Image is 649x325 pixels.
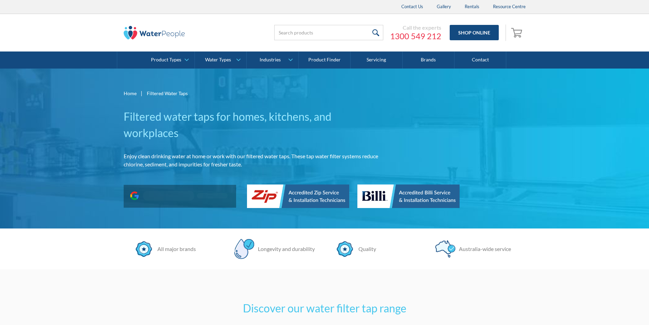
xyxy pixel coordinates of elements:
h1: Filtered water taps for homes, kitchens, and workplaces [124,108,385,141]
div: Australia-wide service [455,245,511,253]
div: Product Types [151,57,181,63]
a: Product Types [143,51,195,69]
div: Water Types [205,57,231,63]
a: Home [124,90,137,97]
div: Industries [260,57,281,63]
div: Call the experts [390,24,441,31]
a: Open empty cart [509,25,526,41]
div: | [140,89,143,97]
div: Quality [355,245,376,253]
a: 1300 549 212 [390,31,441,41]
div: Longevity and durability [254,245,315,253]
p: Enjoy clean drinking water at home or work with our filtered water taps. These tap water filter s... [124,152,385,168]
h2: Discover our water filter tap range [192,300,458,316]
a: Servicing [351,51,402,69]
div: Filtered Water Taps [147,90,188,97]
a: Shop Online [450,25,499,40]
a: Contact [454,51,506,69]
a: Water Types [195,51,246,69]
input: Search products [274,25,383,40]
img: The Water People [124,26,185,40]
a: Brands [403,51,454,69]
a: Industries [247,51,298,69]
img: shopping cart [511,27,524,38]
div: All major brands [154,245,196,253]
a: Product Finder [299,51,351,69]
